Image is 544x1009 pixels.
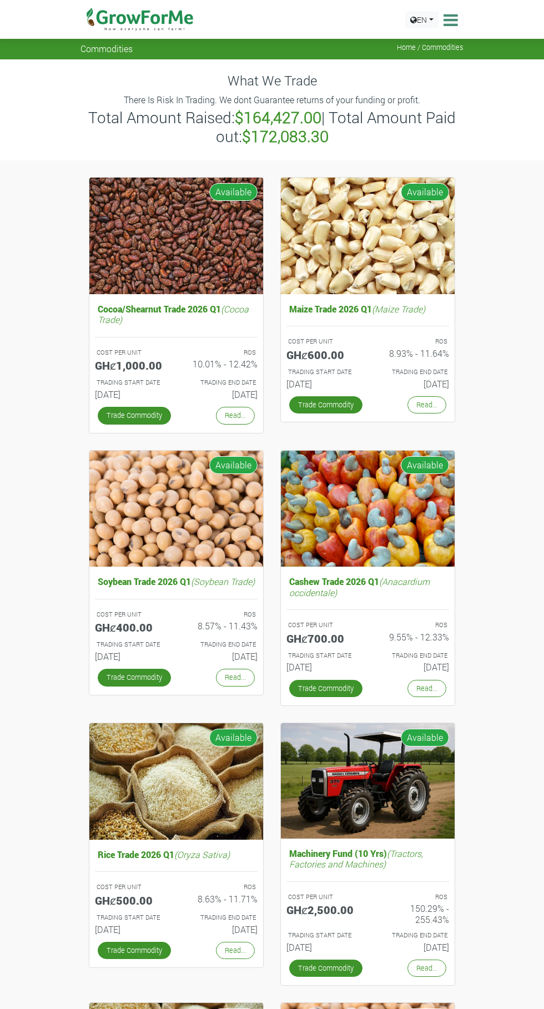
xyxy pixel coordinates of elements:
[89,723,263,840] img: growforme image
[185,894,258,904] h6: 8.63% - 11.71%
[95,846,258,862] h5: Rice Trade 2026 Q1
[286,662,360,672] h6: [DATE]
[286,348,360,361] h5: GHȼ600.00
[286,573,449,677] a: Cashew Trade 2026 Q1(Anacardium occidentale) COST PER UNIT GHȼ700.00 ROS 9.55% - 12.33% TRADING S...
[187,640,256,649] p: Estimated Trading End Date
[82,93,462,107] p: There Is Risk In Trading. We dont Guarantee returns of your funding or profit.
[378,892,448,902] p: ROS
[407,960,446,977] a: Read...
[95,573,258,666] a: Soybean Trade 2026 Q1(Soybean Trade) COST PER UNIT GHȼ400.00 ROS 8.57% - 11.43% TRADING START DAT...
[95,301,258,327] h5: Cocoa/Shearnut Trade 2026 Q1
[187,882,256,892] p: ROS
[185,924,258,935] h6: [DATE]
[288,337,358,346] p: COST PER UNIT
[97,348,167,357] p: COST PER UNIT
[378,620,448,630] p: ROS
[401,183,449,201] span: Available
[80,73,464,89] h4: What We Trade
[187,913,256,922] p: Estimated Trading End Date
[95,924,168,935] h6: [DATE]
[289,396,362,413] a: Trade Commodity
[286,632,360,645] h5: GHȼ700.00
[185,389,258,400] h6: [DATE]
[187,378,256,387] p: Estimated Trading End Date
[95,651,168,662] h6: [DATE]
[397,43,464,52] span: Home / Commodities
[98,669,171,686] a: Trade Commodity
[216,942,255,959] a: Read...
[372,303,425,315] i: (Maize Trade)
[286,379,360,389] h6: [DATE]
[288,651,358,660] p: Estimated Trading Start Date
[288,367,358,377] p: Estimated Trading Start Date
[80,43,133,54] span: Commodities
[185,620,258,631] h6: 8.57% - 11.43%
[95,359,168,372] h5: GHȼ1,000.00
[286,573,449,600] h5: Cashew Trade 2026 Q1
[98,407,171,424] a: Trade Commodity
[209,729,258,746] span: Available
[378,367,448,377] p: Estimated Trading End Date
[89,178,263,294] img: growforme image
[95,620,168,634] h5: GHȼ400.00
[286,942,360,952] h6: [DATE]
[376,632,450,642] h6: 9.55% - 12.33%
[281,723,455,839] img: growforme image
[185,651,258,662] h6: [DATE]
[97,882,167,892] p: COST PER UNIT
[97,610,167,619] p: COST PER UNIT
[407,396,446,413] a: Read...
[286,903,360,916] h5: GHȼ2,500.00
[191,576,255,587] i: (Soybean Trade)
[376,348,450,359] h6: 8.93% - 11.64%
[289,576,430,598] i: (Anacardium occidentale)
[376,379,450,389] h6: [DATE]
[286,845,449,957] a: Machinery Fund (10 Yrs)(Tractors, Factories and Machines) COST PER UNIT GHȼ2,500.00 ROS 150.29% -...
[174,849,230,860] i: (Oryza Sativa)
[187,348,256,357] p: ROS
[98,303,249,325] i: (Cocoa Trade)
[216,407,255,424] a: Read...
[288,620,358,630] p: COST PER UNIT
[288,931,358,940] p: Estimated Trading Start Date
[281,178,455,294] img: growforme image
[289,960,362,977] a: Trade Commodity
[286,845,449,872] h5: Machinery Fund (10 Yrs)
[95,894,168,907] h5: GHȼ500.00
[289,847,423,870] i: (Tractors, Factories and Machines)
[288,892,358,902] p: COST PER UNIT
[95,389,168,400] h6: [DATE]
[289,680,362,697] a: Trade Commodity
[378,337,448,346] p: ROS
[185,359,258,369] h6: 10.01% - 12.42%
[97,640,167,649] p: Estimated Trading Start Date
[286,301,449,393] a: Maize Trade 2026 Q1(Maize Trade) COST PER UNIT GHȼ600.00 ROS 8.93% - 11.64% TRADING START DATE [D...
[405,11,439,28] a: EN
[95,573,258,589] h5: Soybean Trade 2026 Q1
[376,903,450,924] h6: 150.29% - 255.43%
[209,456,258,474] span: Available
[407,680,446,697] a: Read...
[98,942,171,959] a: Trade Commodity
[97,378,167,387] p: Estimated Trading Start Date
[97,913,167,922] p: Estimated Trading Start Date
[187,610,256,619] p: ROS
[376,662,450,672] h6: [DATE]
[376,942,450,952] h6: [DATE]
[242,126,329,147] b: $172,083.30
[95,301,258,404] a: Cocoa/Shearnut Trade 2026 Q1(Cocoa Trade) COST PER UNIT GHȼ1,000.00 ROS 10.01% - 12.42% TRADING S...
[286,301,449,317] h5: Maize Trade 2026 Q1
[95,846,258,939] a: Rice Trade 2026 Q1(Oryza Sativa) COST PER UNIT GHȼ500.00 ROS 8.63% - 11.71% TRADING START DATE [D...
[209,183,258,201] span: Available
[401,456,449,474] span: Available
[378,651,448,660] p: Estimated Trading End Date
[82,108,462,145] h3: Total Amount Raised: | Total Amount Paid out:
[378,931,448,940] p: Estimated Trading End Date
[216,669,255,686] a: Read...
[281,451,455,567] img: growforme image
[89,451,263,567] img: growforme image
[401,729,449,746] span: Available
[235,107,321,128] b: $164,427.00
